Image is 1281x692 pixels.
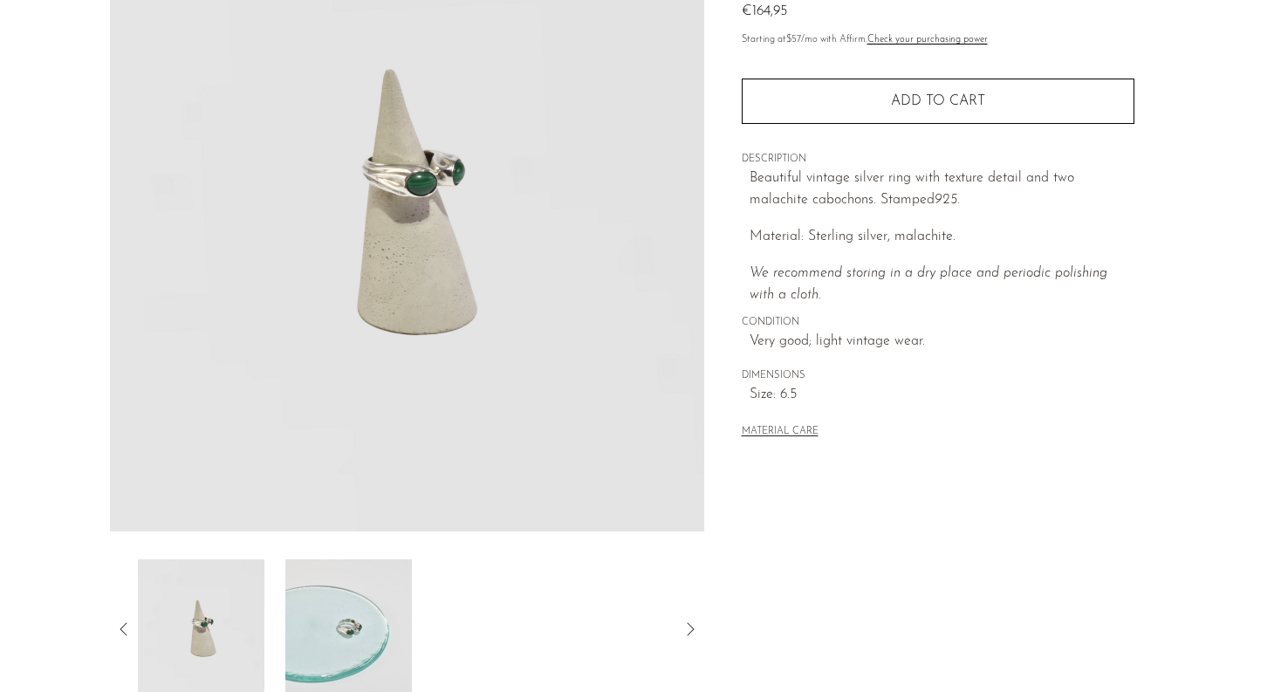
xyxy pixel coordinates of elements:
[867,35,988,45] a: Check your purchasing power - Learn more about Affirm Financing (opens in modal)
[891,93,985,110] span: Add to cart
[750,266,1107,303] i: We recommend storing in a dry place and periodic polishing with a cloth.
[742,315,1134,331] span: CONDITION
[742,4,787,18] span: €164,95
[935,193,960,207] em: 925.
[750,226,1134,249] p: Material: Sterling silver, malachite.
[742,79,1134,124] button: Add to cart
[750,331,1134,353] span: Very good; light vintage wear.
[742,152,1134,168] span: DESCRIPTION
[742,426,819,439] button: MATERIAL CARE
[786,35,801,45] span: $57
[750,384,1134,407] span: Size: 6.5
[742,32,1134,48] p: Starting at /mo with Affirm.
[742,368,1134,384] span: DIMENSIONS
[750,168,1134,212] p: Beautiful vintage silver ring with texture detail and two malachite cabochons. Stamped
